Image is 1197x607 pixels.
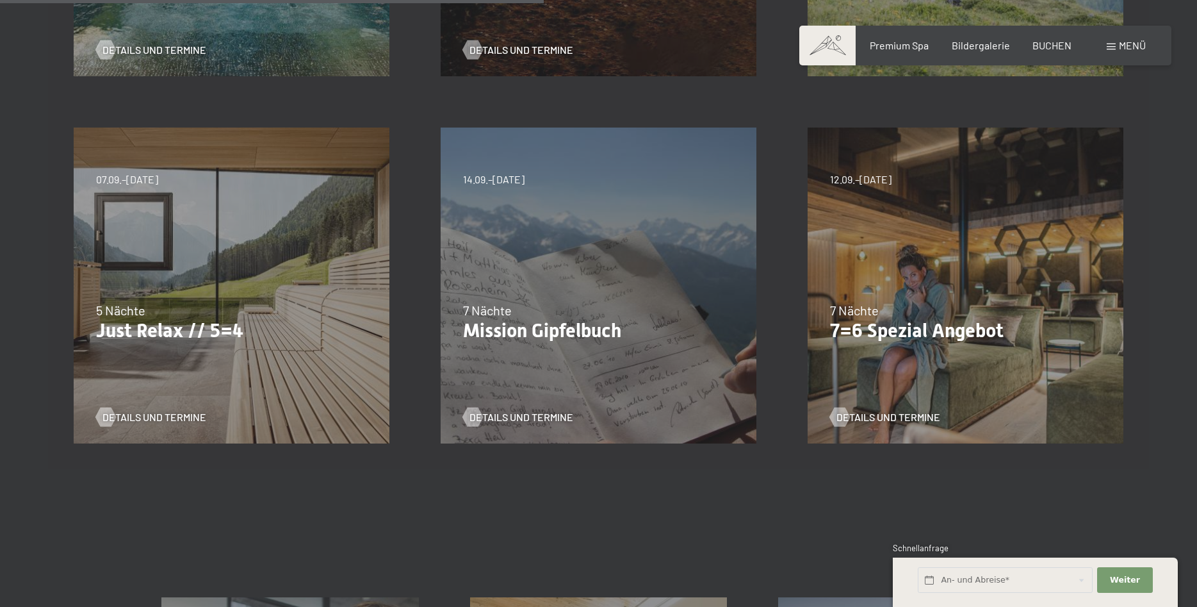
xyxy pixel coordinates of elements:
[1097,567,1152,594] button: Weiter
[1110,574,1140,586] span: Weiter
[102,43,206,57] span: Details und Termine
[830,319,1101,342] p: 7=6 Spezial Angebot
[1032,39,1071,51] a: BUCHEN
[463,43,573,57] a: Details und Termine
[463,319,734,342] p: Mission Gipfelbuch
[476,335,582,347] span: Einwilligung Marketing*
[96,319,367,342] p: Just Relax // 5=4
[469,410,573,424] span: Details und Termine
[96,303,145,318] span: 5 Nächte
[830,410,940,424] a: Details und Termine
[102,410,206,424] span: Details und Termine
[463,303,512,318] span: 7 Nächte
[830,303,879,318] span: 7 Nächte
[469,43,573,57] span: Details und Termine
[893,543,949,553] span: Schnellanfrage
[836,410,940,424] span: Details und Termine
[1119,39,1146,51] span: Menü
[96,410,206,424] a: Details und Termine
[952,39,1010,51] a: Bildergalerie
[96,43,206,57] a: Details und Termine
[830,172,892,187] span: 12.09.–[DATE]
[96,172,158,187] span: 07.09.–[DATE]
[463,172,525,187] span: 14.09.–[DATE]
[892,576,895,586] span: 1
[463,410,573,424] a: Details und Termine
[870,39,929,51] a: Premium Spa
